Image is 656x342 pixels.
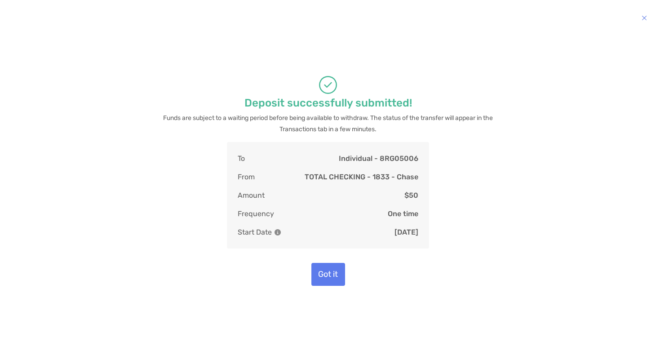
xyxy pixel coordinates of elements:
[244,98,412,109] p: Deposit successfully submitted!
[404,190,418,201] p: $50
[388,208,418,219] p: One time
[238,208,274,219] p: Frequency
[275,229,281,235] img: Information Icon
[238,171,255,182] p: From
[238,153,245,164] p: To
[305,171,418,182] p: TOTAL CHECKING - 1833 - Chase
[394,227,418,238] p: [DATE]
[339,153,418,164] p: Individual - 8RG05006
[238,227,281,238] p: Start Date
[238,190,265,201] p: Amount
[160,112,496,135] p: Funds are subject to a waiting period before being available to withdraw. The status of the trans...
[311,263,345,286] button: Got it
